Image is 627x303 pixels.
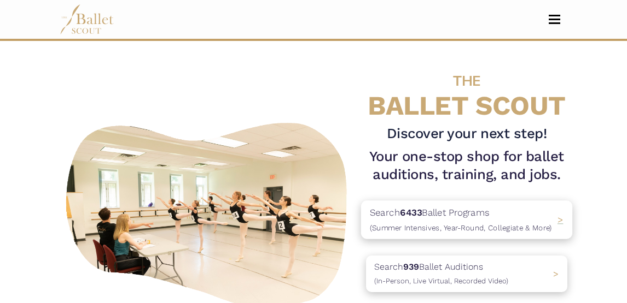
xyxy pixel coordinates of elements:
a: Search6433Ballet Programs(Summer Intensives, Year-Round, Collegiate & More)> [366,201,567,238]
span: > [558,214,563,225]
span: (In-Person, Live Virtual, Recorded Video) [374,277,508,285]
p: Search Ballet Programs [370,205,552,234]
b: 939 [403,262,419,272]
span: > [553,269,559,279]
h3: Discover your next step! [366,124,567,142]
span: (Summer Intensives, Year-Round, Collegiate & More) [370,223,552,231]
p: Search Ballet Auditions [374,260,508,288]
b: 6433 [400,206,422,217]
button: Toggle navigation [542,14,567,25]
h1: Your one-stop shop for ballet auditions, training, and jobs. [366,147,567,184]
span: THE [453,72,480,89]
h4: BALLET SCOUT [366,63,567,120]
a: Search939Ballet Auditions(In-Person, Live Virtual, Recorded Video) > [366,256,567,292]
